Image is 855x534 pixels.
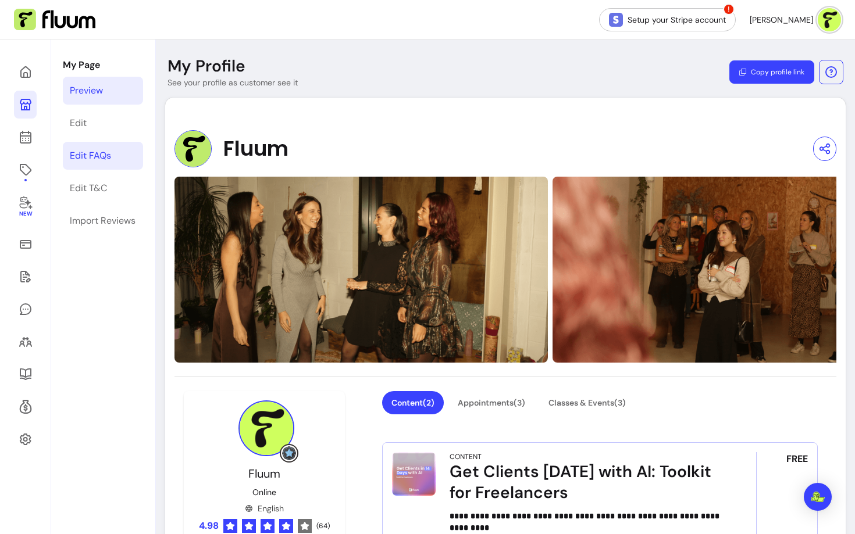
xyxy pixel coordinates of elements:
img: Provider image [238,400,294,456]
a: Setup your Stripe account [599,8,736,31]
img: Provider image [174,130,212,167]
span: Fluum [248,466,280,481]
span: ( 64 ) [316,521,330,531]
div: Open Intercom Messenger [804,483,832,511]
a: Waivers [14,263,37,291]
div: Edit FAQs [70,149,111,163]
img: avatar [818,8,841,31]
div: Content [450,452,482,461]
a: My Page [14,91,37,119]
div: Edit [70,116,87,130]
a: Home [14,58,37,86]
button: Appointments(3) [448,391,535,414]
p: Online [252,486,276,498]
a: Edit FAQs [63,142,143,170]
a: Resources [14,360,37,388]
div: Get Clients [DATE] with AI: Toolkit for Freelancers [450,461,724,503]
button: Classes & Events(3) [539,391,635,414]
img: Fluum Logo [14,9,95,31]
a: Edit [63,109,143,137]
a: Refer & Earn [14,393,37,421]
a: New [14,188,37,225]
img: Get Clients in 14 Days with AI: Toolkit for Freelancers [392,452,436,496]
div: English [245,503,284,514]
img: Grow [282,446,296,460]
span: New [19,210,31,218]
a: My Messages [14,295,37,323]
img: Stripe Icon [609,13,623,27]
p: My Profile [168,56,245,77]
span: ! [723,3,735,15]
a: Offerings [14,156,37,184]
div: Preview [70,84,103,98]
p: See your profile as customer see it [168,77,298,88]
a: Edit T&C [63,174,143,202]
span: 4.98 [199,519,219,533]
img: https://d22cr2pskkweo8.cloudfront.net/7da0f95d-a9ed-4b41-b915-5433de84e032 [174,177,548,363]
button: avatar[PERSON_NAME] [750,8,841,31]
button: Content(2) [382,391,444,414]
a: Sales [14,230,37,258]
span: [PERSON_NAME] [750,14,813,26]
div: Edit T&C [70,181,107,195]
button: Copy profile link [729,60,814,84]
div: Import Reviews [70,214,136,228]
a: Clients [14,328,37,356]
a: Settings [14,425,37,453]
a: Calendar [14,123,37,151]
a: Preview [63,77,143,105]
p: My Page [63,58,143,72]
span: Fluum [223,137,288,160]
a: Import Reviews [63,207,143,235]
